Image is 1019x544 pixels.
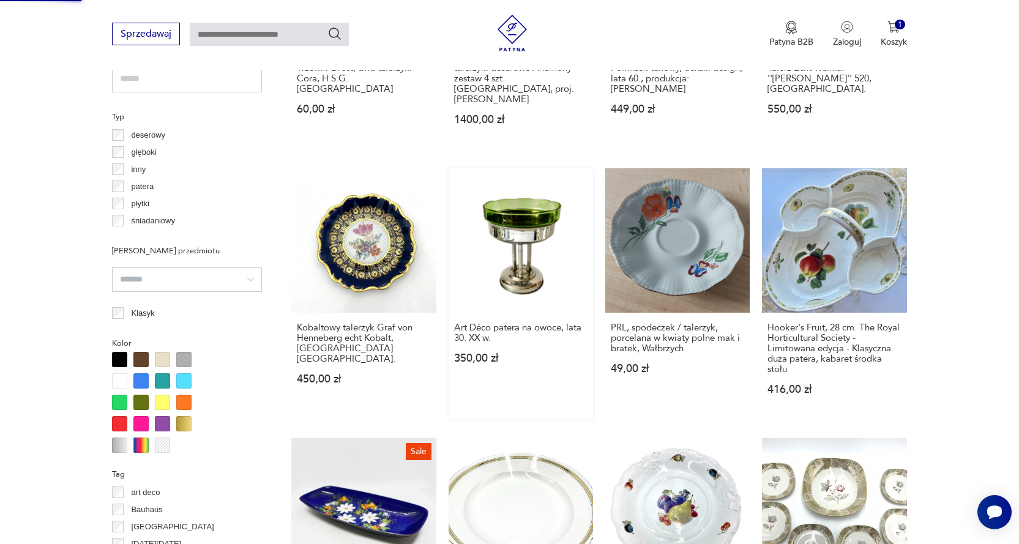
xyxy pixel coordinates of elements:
p: Zaloguj [833,36,861,48]
p: deserowy [131,129,165,142]
a: Kobaltowy talerzyk Graf von Henneberg echt Kobalt, Ilmenau Niemcy.Kobaltowy talerzyk Graf von Hen... [291,168,436,419]
p: art deco [131,486,160,499]
img: Ikona koszyka [887,21,900,33]
img: Patyna - sklep z meblami i dekoracjami vintage [494,15,531,51]
a: Sprzedawaj [112,31,180,39]
h3: Kobaltowy talerzyk Graf von Henneberg echt Kobalt, [GEOGRAPHIC_DATA] [GEOGRAPHIC_DATA]. [297,322,430,364]
div: 1 [895,20,905,30]
p: Koszyk [881,36,907,48]
p: 60,00 zł [297,104,430,114]
h3: PRL, spodeczek / talerzyk, porcelana w kwiaty polne mak i bratek, Wałbrzych [611,322,744,354]
p: 350,00 zł [454,353,588,363]
img: Ikonka użytkownika [841,21,853,33]
p: patera [131,180,154,193]
button: Zaloguj [833,21,861,48]
iframe: Smartsupp widget button [977,495,1012,529]
button: Szukaj [327,26,342,41]
a: Ikona medaluPatyna B2B [769,21,813,48]
a: PRL, spodeczek / talerzyk, porcelana w kwiaty polne mak i bratek, WałbrzychPRL, spodeczek / taler... [605,168,750,419]
p: 49,00 zł [611,363,744,374]
h3: Hooker's Fruit, 28 cm. The Royal Horticultural Society - Limitowana edycja - Klasyczna duża pater... [767,322,901,374]
p: Bauhaus [131,503,162,516]
p: Typ [112,110,262,124]
a: Art Déco patera na owoce, lata 30. XX w.Art Déco patera na owoce, lata 30. XX w.350,00 zł [449,168,593,419]
p: Klasyk [131,307,154,320]
h3: Art Déco patera na owoce, lata 30. XX w. [454,322,588,343]
p: inny [131,163,146,176]
p: płytki [131,197,149,211]
p: 1400,00 zł [454,114,588,125]
a: Hooker's Fruit, 28 cm. The Royal Horticultural Society - Limitowana edycja - Klasyczna duża pater... [762,168,906,419]
p: 550,00 zł [767,104,901,114]
h3: Półmisek tekowy, duński design, lata 60., produkcja: [PERSON_NAME] [611,63,744,94]
p: głęboki [131,146,156,159]
p: 450,00 zł [297,374,430,384]
p: śniadaniowy [131,214,175,228]
p: Tag [112,468,262,481]
button: Patyna B2B [769,21,813,48]
p: [GEOGRAPHIC_DATA] [131,520,214,534]
h3: Trzewik-Drost, dwa talerzyki Cora, H.S.G. [GEOGRAPHIC_DATA] [297,63,430,94]
p: 416,00 zł [767,384,901,395]
h3: talerzyki deserowe Anemony- zestaw 4 szt. [GEOGRAPHIC_DATA], proj. [PERSON_NAME] [454,63,588,105]
p: [PERSON_NAME] przedmiotu [112,244,262,258]
p: 449,00 zł [611,104,744,114]
h3: Talerz Echt Weimar ''[PERSON_NAME]'' 520, [GEOGRAPHIC_DATA]. [767,63,901,94]
button: 1Koszyk [881,21,907,48]
p: Patyna B2B [769,36,813,48]
button: Sprzedawaj [112,23,180,45]
img: Ikona medalu [785,21,797,34]
p: Kolor [112,337,262,350]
